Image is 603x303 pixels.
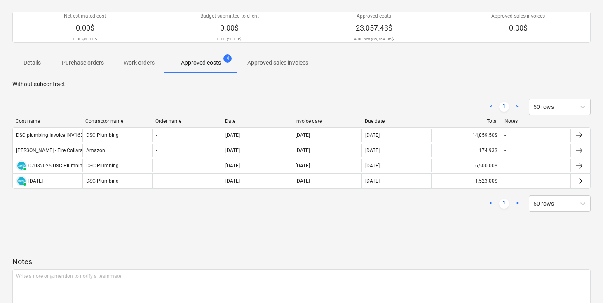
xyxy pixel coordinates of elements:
[16,176,27,186] div: Invoice has been synced with Xero and its status is currently PAID
[22,59,42,67] p: Details
[512,102,522,112] a: Next page
[62,59,104,67] p: Purchase orders
[124,59,155,67] p: Work orders
[85,118,148,124] div: Contractor name
[504,132,506,138] div: -
[356,23,392,32] span: 23,057.43$
[499,102,509,112] a: Page 1 is your current page
[295,118,358,124] div: Invoice date
[247,59,308,67] p: Approved sales invoices
[156,163,157,169] div: -
[220,23,239,32] span: 0.00$
[225,163,240,169] div: [DATE]
[509,23,528,32] span: 0.00$
[28,178,43,184] div: [DATE]
[562,263,603,303] iframe: Chat Widget
[296,148,310,153] div: [DATE]
[296,132,310,138] div: [DATE]
[431,159,501,172] div: 6,500.00$
[28,163,120,169] div: 07082025 DSC Plumbing - $6,500.00.pdf
[504,163,506,169] div: -
[512,199,522,209] a: Next page
[82,144,152,157] div: Amazon
[156,132,157,138] div: -
[217,36,242,42] p: 0.00 @ 0.00$
[504,118,568,124] div: Notes
[499,199,509,209] a: Page 1 is your current page
[365,132,380,138] div: [DATE]
[225,132,240,138] div: [DATE]
[354,36,394,42] p: 4.00 pcs @ 5,764.36$
[365,148,380,153] div: [DATE]
[225,118,288,124] div: Date
[17,177,26,185] img: xero.svg
[431,144,501,157] div: 174.93$
[16,148,91,153] div: [PERSON_NAME] - Fire Collars.pdf
[434,118,497,124] div: Total
[82,159,152,172] div: DSC Plumbing
[431,174,501,188] div: 1,523.00$
[365,163,380,169] div: [DATE]
[17,162,26,170] img: xero.svg
[16,118,79,124] div: Cost name
[365,118,428,124] div: Due date
[64,13,106,20] p: Net estimated cost
[76,23,94,32] span: 0.00$
[296,163,310,169] div: [DATE]
[16,160,27,171] div: Invoice has been synced with Xero and its status is currently PAID
[486,199,496,209] a: Previous page
[491,13,545,20] p: Approved sales invoices
[504,178,506,184] div: -
[223,54,232,63] span: 4
[82,174,152,188] div: DSC Plumbing
[504,148,506,153] div: -
[200,13,259,20] p: Budget submitted to client
[365,178,380,184] div: [DATE]
[82,129,152,142] div: DSC Plumbing
[156,148,157,153] div: -
[431,129,501,142] div: 14,859.50$
[156,178,157,184] div: -
[296,178,310,184] div: [DATE]
[486,102,496,112] a: Previous page
[73,36,97,42] p: 0.00 @ 0.00$
[155,118,218,124] div: Order name
[225,178,240,184] div: [DATE]
[225,148,240,153] div: [DATE]
[357,13,391,20] p: Approved costs
[181,59,221,67] p: Approved costs
[16,132,98,138] div: DSC plumbing Invoice INV16315.pdf
[12,80,591,89] p: Without subcontract
[12,257,591,267] p: Notes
